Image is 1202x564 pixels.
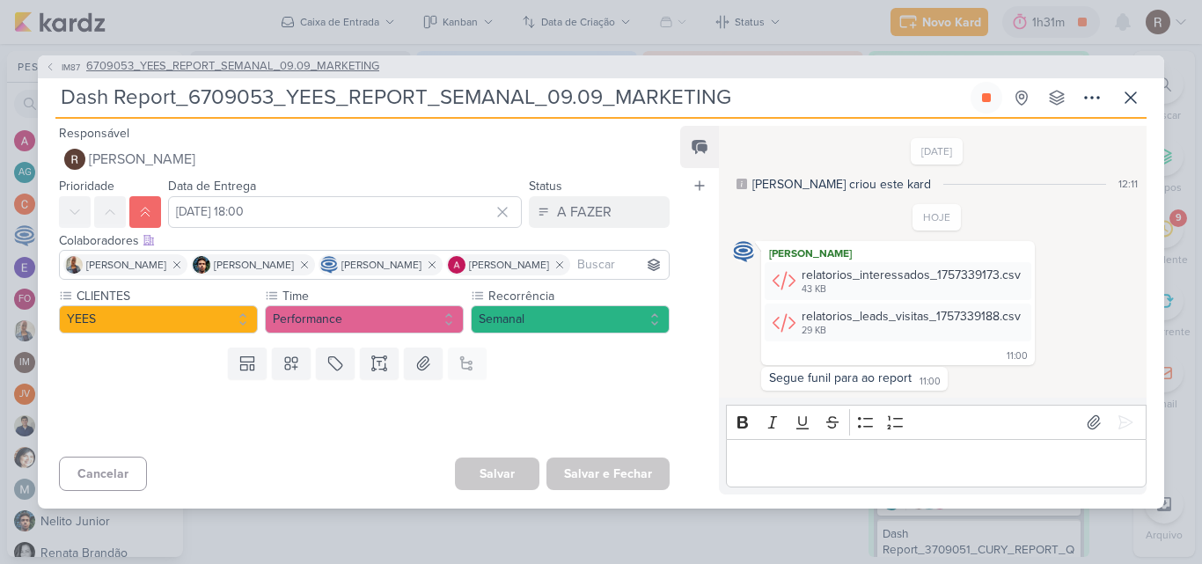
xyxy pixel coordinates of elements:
span: [PERSON_NAME] [86,257,166,273]
div: Colaboradores [59,231,670,250]
label: Status [529,179,562,194]
div: relatorios_interessados_1757339173.csv [765,262,1031,300]
div: relatorios_interessados_1757339173.csv [802,266,1021,284]
div: 12:11 [1118,176,1138,192]
button: IM87 6709053_YEES_REPORT_SEMANAL_09.09_MARKETING [45,58,379,76]
div: 11:00 [1007,349,1028,363]
label: Data de Entrega [168,179,256,194]
input: Buscar [574,254,665,275]
span: [PERSON_NAME] [469,257,549,273]
div: Parar relógio [979,91,993,105]
button: Semanal [471,305,670,333]
label: Responsável [59,126,129,141]
div: relatorios_leads_visitas_1757339188.csv [802,307,1021,326]
div: [PERSON_NAME] [765,245,1031,262]
span: 6709053_YEES_REPORT_SEMANAL_09.09_MARKETING [86,58,379,76]
img: Alessandra Gomes [448,256,465,274]
img: Caroline Traven De Andrade [320,256,338,274]
span: [PERSON_NAME] [341,257,421,273]
button: Performance [265,305,464,333]
div: 43 KB [802,282,1021,297]
img: Caroline Traven De Andrade [733,241,754,262]
label: CLIENTES [75,287,258,305]
input: Select a date [168,196,522,228]
input: Kard Sem Título [55,82,967,114]
div: [PERSON_NAME] criou este kard [752,175,931,194]
div: A FAZER [557,201,612,223]
div: relatorios_leads_visitas_1757339188.csv [765,304,1031,341]
span: [PERSON_NAME] [89,149,195,170]
button: [PERSON_NAME] [59,143,670,175]
div: 29 KB [802,324,1021,338]
button: A FAZER [529,196,670,228]
label: Time [281,287,464,305]
span: [PERSON_NAME] [214,257,294,273]
img: Rafael Dornelles [64,149,85,170]
button: YEES [59,305,258,333]
img: Nelito Junior [193,256,210,274]
label: Recorrência [487,287,670,305]
span: IM87 [59,61,83,74]
div: Editor toolbar [726,405,1147,439]
img: Iara Santos [65,256,83,274]
div: Editor editing area: main [726,439,1147,487]
label: Prioridade [59,179,114,194]
div: 11:00 [920,375,941,389]
div: Segue funil para ao report [769,370,912,385]
button: Cancelar [59,457,147,491]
